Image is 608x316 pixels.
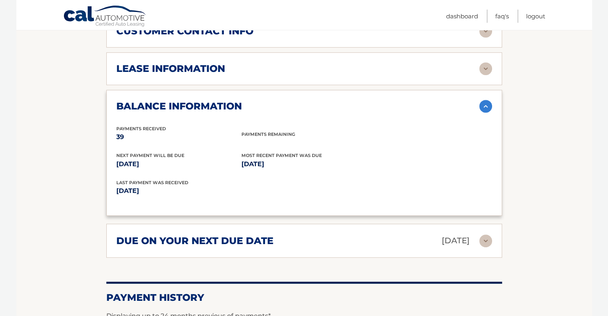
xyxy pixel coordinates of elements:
[116,126,166,131] span: Payments Received
[446,10,478,23] a: Dashboard
[63,5,147,28] a: Cal Automotive
[442,234,470,248] p: [DATE]
[116,25,253,37] h2: customer contact info
[479,62,492,75] img: accordion-rest.svg
[106,292,502,304] h2: Payment History
[479,25,492,38] img: accordion-rest.svg
[116,180,188,185] span: Last Payment was received
[241,159,367,170] p: [DATE]
[495,10,509,23] a: FAQ's
[116,159,241,170] p: [DATE]
[116,131,241,143] p: 39
[241,131,295,137] span: Payments Remaining
[116,63,225,75] h2: lease information
[241,153,322,158] span: Most Recent Payment Was Due
[116,235,273,247] h2: due on your next due date
[479,235,492,247] img: accordion-rest.svg
[526,10,545,23] a: Logout
[116,185,304,197] p: [DATE]
[116,153,184,158] span: Next Payment will be due
[479,100,492,113] img: accordion-active.svg
[116,100,242,112] h2: balance information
